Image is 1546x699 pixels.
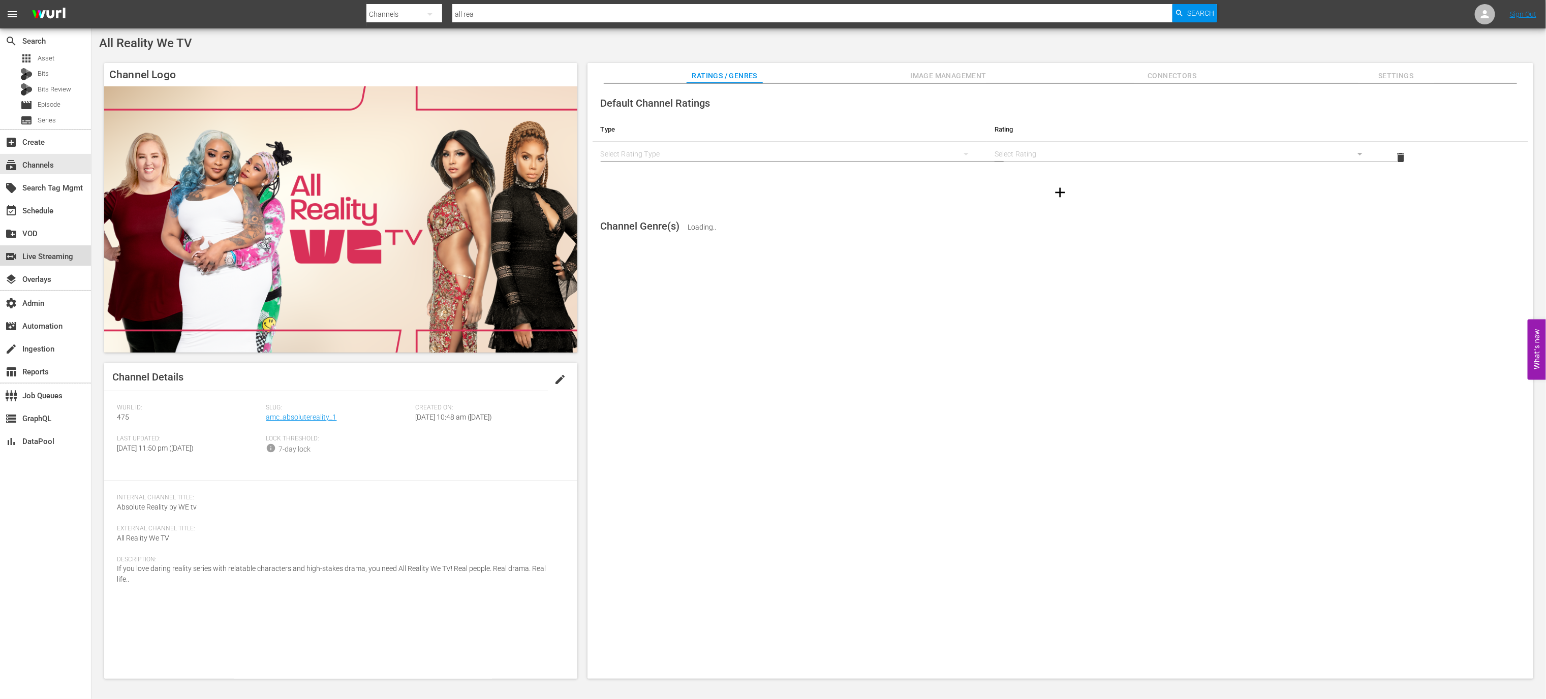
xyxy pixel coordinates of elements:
table: simple table [593,117,1528,173]
span: Search [1187,4,1214,22]
span: Overlays [5,273,17,285]
span: Episode [20,99,33,111]
span: [DATE] 11:50 pm ([DATE]) [117,444,194,452]
span: Automation [5,320,17,332]
span: Asset [38,53,54,63]
span: delete [1395,151,1407,164]
span: Connectors [1134,70,1210,82]
h4: Channel Logo [104,63,577,86]
th: Type [593,117,986,142]
span: Wurl ID: [117,404,261,412]
span: edit [554,373,566,386]
span: Series [20,114,33,126]
span: VOD [5,228,17,240]
span: External Channel Title: [117,525,560,533]
span: info [266,443,276,453]
span: Bits [38,69,49,79]
button: delete [1388,145,1413,170]
span: Ratings / Genres [687,70,763,82]
span: Default Channel Ratings [601,97,710,109]
div: 7-day lock [279,444,311,455]
span: [DATE] 10:48 am ([DATE]) [415,413,492,421]
span: Reports [5,366,17,378]
span: Last Updated: [117,435,261,443]
span: Ingestion [5,343,17,355]
span: Live Streaming [5,250,17,263]
span: Series [38,115,56,125]
a: Sign Out [1510,10,1536,18]
div: Bits Review [20,83,33,96]
span: Lock Threshold: [266,435,411,443]
button: edit [548,367,572,392]
span: Image Management [910,70,986,82]
span: Schedule [5,205,17,217]
span: Channel Details [112,371,183,383]
button: Search [1172,4,1217,22]
span: 475 [117,413,129,421]
span: Job Queues [5,390,17,402]
span: Slug: [266,404,411,412]
span: Internal Channel Title: [117,494,560,502]
span: If you love daring reality series with relatable characters and high-stakes drama, you need All R... [117,564,546,583]
button: Open Feedback Widget [1528,320,1546,380]
a: amc_absolutereality_1 [266,413,337,421]
span: Asset [20,52,33,65]
span: All Reality We TV [99,36,192,50]
span: GraphQL [5,412,17,425]
span: Search [5,35,17,47]
img: ans4CAIJ8jUAAAAAAAAAAAAAAAAAAAAAAAAgQb4GAAAAAAAAAAAAAAAAAAAAAAAAJMjXAAAAAAAAAAAAAAAAAAAAAAAAgAT5G... [24,3,73,26]
span: Absolute Reality by WE tv [117,503,197,511]
span: Admin [5,297,17,309]
span: Bits Review [38,84,71,94]
span: Channels [5,159,17,171]
span: menu [6,8,18,20]
div: Bits [20,68,33,80]
span: Search Tag Mgmt [5,182,17,194]
span: Settings [1358,70,1434,82]
span: Episode [38,100,60,110]
span: Description: [117,556,560,564]
span: Created On: [415,404,560,412]
img: All Reality We TV [104,86,577,352]
th: Rating [986,117,1380,142]
span: All Reality We TV [117,534,169,542]
span: Channel Genre(s) [601,220,680,232]
span: Loading.. [688,223,717,231]
span: DataPool [5,435,17,448]
span: Create [5,136,17,148]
